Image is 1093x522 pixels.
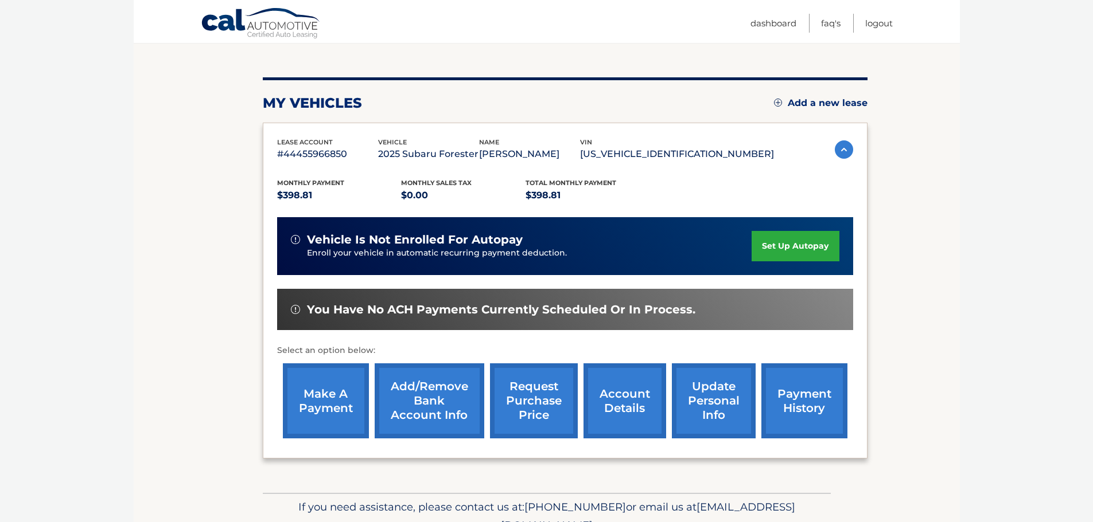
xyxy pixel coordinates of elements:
[490,363,578,438] a: request purchase price
[584,363,666,438] a: account details
[307,247,752,260] p: Enroll your vehicle in automatic recurring payment deduction.
[263,95,362,112] h2: my vehicles
[865,14,893,33] a: Logout
[401,179,472,187] span: Monthly sales Tax
[307,233,523,247] span: vehicle is not enrolled for autopay
[277,146,378,162] p: #44455966850
[277,138,333,146] span: lease account
[774,97,868,109] a: Add a new lease
[283,363,369,438] a: make a payment
[378,146,479,162] p: 2025 Subaru Forester
[201,7,321,41] a: Cal Automotive
[375,363,484,438] a: Add/Remove bank account info
[291,305,300,314] img: alert-white.svg
[672,363,756,438] a: update personal info
[526,187,650,203] p: $398.81
[750,14,796,33] a: Dashboard
[401,187,526,203] p: $0.00
[526,179,616,187] span: Total Monthly Payment
[524,500,626,513] span: [PHONE_NUMBER]
[479,138,499,146] span: name
[479,146,580,162] p: [PERSON_NAME]
[835,140,853,159] img: accordion-active.svg
[291,235,300,244] img: alert-white.svg
[821,14,841,33] a: FAQ's
[580,146,774,162] p: [US_VEHICLE_IDENTIFICATION_NUMBER]
[761,363,847,438] a: payment history
[580,138,592,146] span: vin
[774,99,782,107] img: add.svg
[752,231,839,261] a: set up autopay
[277,179,344,187] span: Monthly Payment
[277,187,402,203] p: $398.81
[277,344,853,358] p: Select an option below:
[378,138,407,146] span: vehicle
[307,303,695,317] span: You have no ACH payments currently scheduled or in process.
